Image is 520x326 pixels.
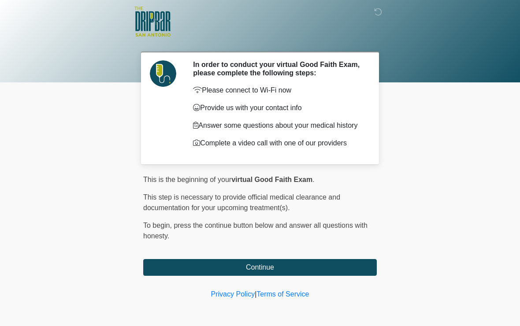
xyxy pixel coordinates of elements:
a: Privacy Policy [211,290,255,298]
a: Terms of Service [256,290,309,298]
p: Provide us with your contact info [193,103,364,113]
span: This step is necessary to provide official medical clearance and documentation for your upcoming ... [143,193,340,211]
button: Continue [143,259,377,276]
h2: In order to conduct your virtual Good Faith Exam, please complete the following steps: [193,60,364,77]
p: Please connect to Wi-Fi now [193,85,364,96]
strong: virtual Good Faith Exam [231,176,312,183]
span: This is the beginning of your [143,176,231,183]
p: Complete a video call with one of our providers [193,138,364,148]
span: . [312,176,314,183]
img: Agent Avatar [150,60,176,87]
p: Answer some questions about your medical history [193,120,364,131]
span: press the continue button below and answer all questions with honesty. [143,222,368,240]
span: To begin, [143,222,174,229]
a: | [255,290,256,298]
img: The DRIPBaR - San Antonio Fossil Creek Logo [134,7,171,37]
